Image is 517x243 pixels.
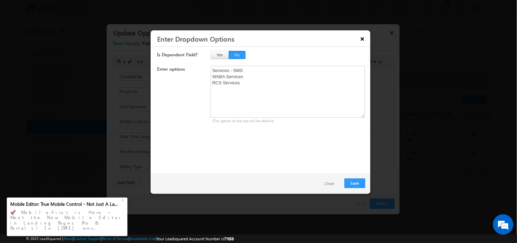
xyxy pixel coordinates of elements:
[26,235,234,242] span: © 2025 LeadSquared | | | | |
[157,52,198,57] span: Is Dependent Field?
[12,36,29,45] img: d_60004797649_company_0_60004797649
[357,33,368,45] button: ×
[224,236,234,241] span: 77658
[157,66,185,72] span: Enter options
[157,33,368,45] h3: Enter Dropdown Options
[212,118,367,124] div: (The option at the top will be default)
[10,208,124,233] div: 🚀 Mobile-First is Here – Meet the New Mobile Editor in Landing Pages Pro & Portals! In [DATE] wor...
[93,190,124,200] em: Start Chat
[119,195,127,203] div: +
[229,51,246,59] button: No
[318,179,341,189] button: Close
[74,236,101,241] a: Contact Support
[10,201,120,207] div: Mobile Editor: True Mobile Control - Not Just A La...
[130,236,155,241] a: Acceptable Use
[112,3,128,20] div: Minimize live chat window
[102,236,128,241] a: Terms of Service
[345,178,365,188] button: Save
[63,236,73,241] a: About
[156,236,234,241] span: Your Leadsquared Account Number is
[211,51,229,59] button: Yes
[35,36,115,45] div: Chat with us now
[9,63,124,185] textarea: Type your message and hit 'Enter'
